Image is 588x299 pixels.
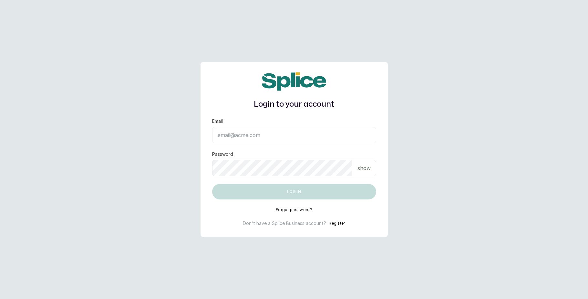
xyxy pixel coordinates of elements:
[212,184,376,199] button: Log in
[212,99,376,110] h1: Login to your account
[212,118,223,124] label: Email
[243,220,326,227] p: Don't have a Splice Business account?
[212,151,233,157] label: Password
[212,127,376,143] input: email@acme.com
[276,207,312,212] button: Forgot password?
[357,164,371,172] p: show
[329,220,345,227] button: Register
